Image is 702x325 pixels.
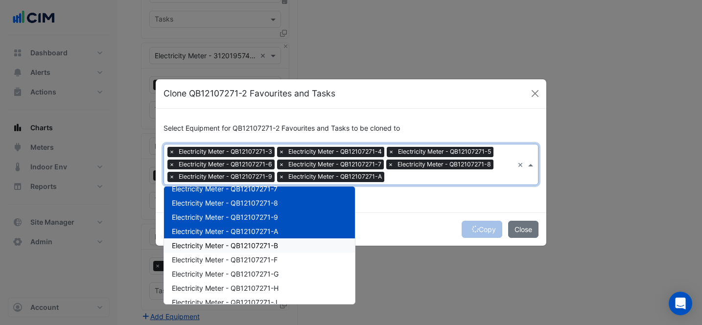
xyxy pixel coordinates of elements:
[167,160,176,169] span: ×
[172,270,279,278] span: Electricity Meter - QB12107271-G
[386,160,395,169] span: ×
[164,186,355,304] div: Options List
[395,160,493,169] span: Electricity Meter - QB12107271-8
[508,221,538,238] button: Close
[277,160,286,169] span: ×
[172,213,278,221] span: Electricity Meter - QB12107271-9
[396,147,493,157] span: Electricity Meter - QB12107271-5
[164,124,538,133] h6: Select Equipment for QB12107271-2 Favourites and Tasks to be cloned to
[172,199,278,207] span: Electricity Meter - QB12107271-8
[277,172,286,182] span: ×
[286,147,384,157] span: Electricity Meter - QB12107271-4
[176,160,275,169] span: Electricity Meter - QB12107271-6
[167,172,176,182] span: ×
[172,284,279,292] span: Electricity Meter - QB12107271-H
[164,186,194,197] button: Select All
[286,160,384,169] span: Electricity Meter - QB12107271-7
[164,87,335,100] h5: Clone QB12107271-2 Favourites and Tasks
[172,227,278,235] span: Electricity Meter - QB12107271-A
[172,298,278,306] span: Electricity Meter - QB12107271-J
[387,147,396,157] span: ×
[286,172,384,182] span: Electricity Meter - QB12107271-A
[176,172,275,182] span: Electricity Meter - QB12107271-9
[167,147,176,157] span: ×
[277,147,286,157] span: ×
[172,185,278,193] span: Electricity Meter - QB12107271-7
[669,292,692,315] div: Open Intercom Messenger
[528,86,542,101] button: Close
[172,241,278,250] span: Electricity Meter - QB12107271-B
[517,160,526,170] span: Clear
[172,255,278,264] span: Electricity Meter - QB12107271-F
[176,147,275,157] span: Electricity Meter - QB12107271-3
